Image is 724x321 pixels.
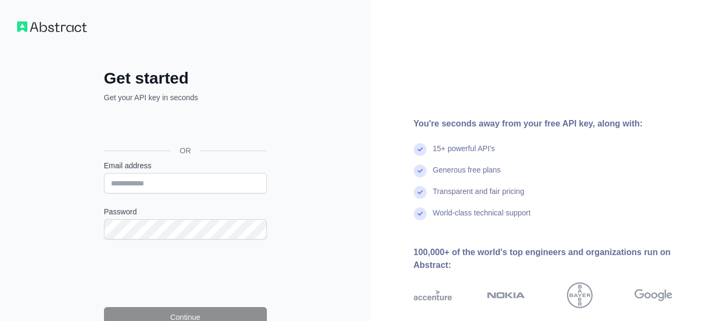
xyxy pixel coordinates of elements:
[104,92,267,103] p: Get your API key in seconds
[487,282,525,308] img: nokia
[17,21,87,32] img: Workflow
[414,207,427,220] img: check mark
[99,115,270,138] iframe: Sign in with Google Button
[104,69,267,88] h2: Get started
[433,143,495,165] div: 15+ powerful API's
[433,207,531,229] div: World-class technical support
[433,165,501,186] div: Generous free plans
[433,186,525,207] div: Transparent and fair pricing
[414,246,707,272] div: 100,000+ of the world's top engineers and organizations run on Abstract:
[104,252,267,294] iframe: reCAPTCHA
[171,145,199,156] span: OR
[414,282,452,308] img: accenture
[414,165,427,177] img: check mark
[104,206,267,217] label: Password
[635,282,673,308] img: google
[414,117,707,130] div: You're seconds away from your free API key, along with:
[567,282,593,308] img: bayer
[414,143,427,156] img: check mark
[104,160,267,171] label: Email address
[414,186,427,199] img: check mark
